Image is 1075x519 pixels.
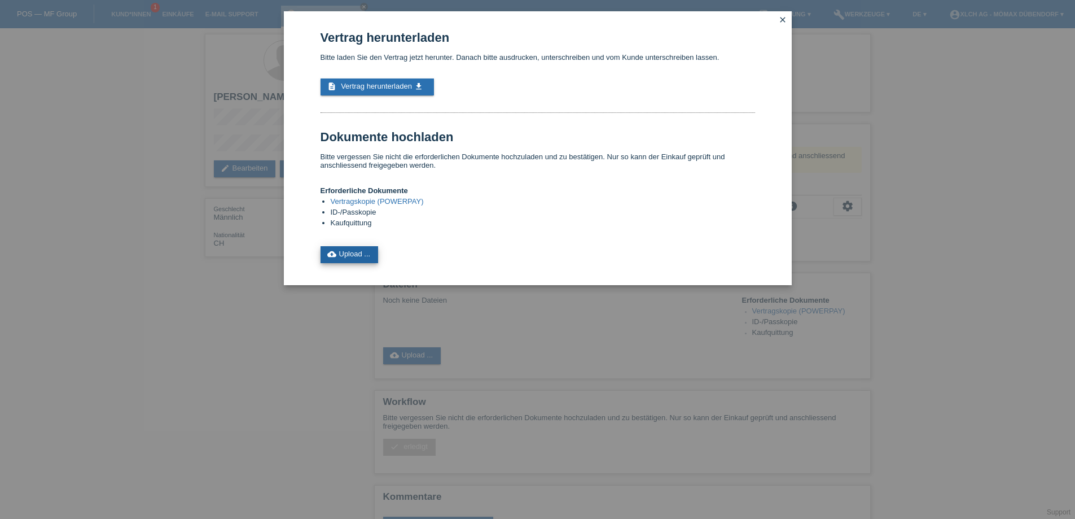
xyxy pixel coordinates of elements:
[321,53,755,62] p: Bitte laden Sie den Vertrag jetzt herunter. Danach bitte ausdrucken, unterschreiben und vom Kunde...
[321,152,755,169] p: Bitte vergessen Sie nicht die erforderlichen Dokumente hochzuladen und zu bestätigen. Nur so kann...
[327,82,336,91] i: description
[778,15,787,24] i: close
[331,197,424,206] a: Vertragskopie (POWERPAY)
[327,250,336,259] i: cloud_upload
[341,82,412,90] span: Vertrag herunterladen
[321,186,755,195] h4: Erforderliche Dokumente
[331,219,755,229] li: Kaufquittung
[321,78,434,95] a: description Vertrag herunterladen get_app
[321,30,755,45] h1: Vertrag herunterladen
[321,246,379,263] a: cloud_uploadUpload ...
[775,14,790,27] a: close
[321,130,755,144] h1: Dokumente hochladen
[331,208,755,219] li: ID-/Passkopie
[414,82,423,91] i: get_app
